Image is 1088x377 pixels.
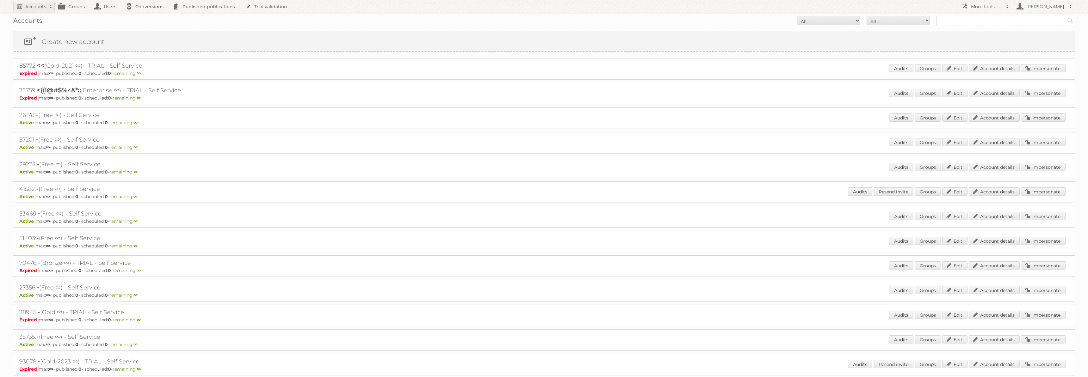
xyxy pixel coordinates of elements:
strong: ∞ [137,268,141,273]
span: remaining: [109,243,138,249]
a: Edit [942,335,967,344]
h2: 75759: (Enterprise ∞) - TRIAL - Self Service [19,86,241,94]
p: max: - published: - scheduled: - [19,194,1069,199]
a: Account details [969,113,1020,122]
strong: 0 [78,317,82,323]
h2: [PERSON_NAME] [1025,3,1066,10]
strong: 0 [108,95,111,101]
h2: 51403: (Free ∞) - Self Service [19,234,241,242]
a: Edit [942,212,967,220]
strong: 0 [75,120,78,125]
span: Active [19,169,35,175]
a: Groups [915,89,941,97]
strong: ∞ [49,70,53,76]
span: - [37,160,39,168]
strong: 0 [105,243,108,249]
span: Expired [19,70,39,76]
span: Expired [19,366,39,372]
span: - [36,185,39,192]
span: remaining: [109,292,138,298]
span: Active [19,120,35,125]
a: Groups [915,335,941,344]
a: Impersonate [1021,261,1066,270]
p: max: - published: - scheduled: - [19,144,1069,150]
strong: 0 [108,366,111,372]
strong: ∞ [46,218,50,224]
p: max: - published: - scheduled: - [19,317,1069,323]
strong: ∞ [133,342,138,347]
a: Audits [889,335,913,344]
strong: ∞ [137,366,141,372]
strong: 0 [78,366,82,372]
h2: 26178: (Free ∞) - Self Service [19,111,241,119]
span: - [36,111,38,119]
strong: 0 [78,70,82,76]
h2: 85772: (Gold-2021 ∞) - TRIAL - Self Service [19,62,241,70]
strong: ∞ [46,342,50,347]
h2: Accounts [25,3,46,10]
h2: More tools [971,3,1003,10]
p: max: - published: - scheduled: - [19,95,1069,101]
a: Audits [889,212,913,220]
strong: ∞ [49,95,53,101]
p: max: - published: - scheduled: - [19,218,1069,224]
strong: 0 [75,292,78,298]
strong: 0 [78,268,82,273]
span: - [37,283,39,291]
span: remaining: [109,120,138,125]
strong: 0 [75,144,78,150]
a: Groups [915,360,941,368]
a: Audits [889,113,913,122]
span: Expired [19,317,39,323]
input: Search [1066,16,1075,25]
strong: ∞ [46,120,50,125]
strong: 0 [108,317,111,323]
a: Impersonate [1021,360,1066,368]
a: Account details [969,64,1020,72]
strong: ∞ [46,292,50,298]
a: Audits [889,89,913,97]
span: remaining: [113,95,141,101]
a: Audits [889,286,913,294]
strong: 0 [75,243,78,249]
strong: ∞ [133,292,138,298]
a: Impersonate [1021,187,1066,196]
strong: ∞ [46,144,50,150]
span: remaining: [113,268,141,273]
a: Account details [969,335,1020,344]
a: Create new account [13,32,1075,51]
a: Audits [889,64,913,72]
a: Impersonate [1021,163,1066,171]
span: Active [19,243,35,249]
a: Groups [915,286,941,294]
strong: 0 [78,95,82,101]
a: Impersonate [1021,138,1066,146]
a: Audits [889,261,913,270]
strong: ∞ [49,317,53,323]
a: Account details [969,311,1020,319]
a: Audits [889,138,913,146]
strong: ∞ [133,194,138,199]
a: Account details [969,187,1020,196]
span: remaining: [109,144,138,150]
strong: ∞ [133,169,138,175]
a: Edit [942,286,967,294]
strong: 0 [75,218,78,224]
a: Edit [942,237,967,245]
a: Account details [969,286,1020,294]
span: - [38,210,40,217]
span: remaining: [109,218,138,224]
strong: 0 [75,169,78,175]
strong: 0 [105,194,108,199]
strong: ∞ [133,243,138,249]
strong: 0 [105,218,108,224]
h2: 53469: (Free ∞) - Self Service [19,210,241,218]
strong: ∞ [46,194,50,199]
a: Account details [969,360,1020,368]
a: Groups [915,187,941,196]
a: Audits [889,311,913,319]
a: Impersonate [1021,212,1066,220]
a: Account details [969,89,1020,97]
span: Active [19,218,35,224]
a: Edit [942,261,967,270]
